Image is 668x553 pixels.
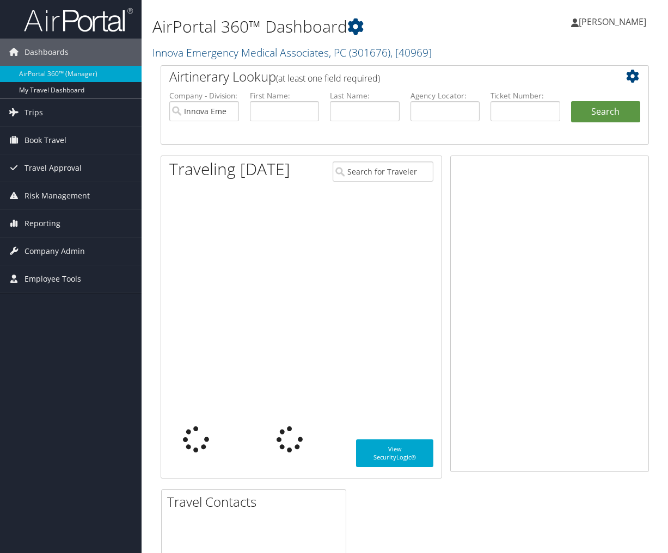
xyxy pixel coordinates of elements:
[250,90,320,101] label: First Name:
[390,45,432,60] span: , [ 40969 ]
[152,45,432,60] a: Innova Emergency Medical Associates, PC
[571,5,657,38] a: [PERSON_NAME]
[169,90,239,101] label: Company - Division:
[167,493,346,511] h2: Travel Contacts
[24,238,85,265] span: Company Admin
[24,265,81,293] span: Employee Tools
[24,154,82,182] span: Travel Approval
[571,101,641,123] button: Search
[330,90,400,101] label: Last Name:
[24,127,66,154] span: Book Travel
[24,182,90,209] span: Risk Management
[491,90,560,101] label: Ticket Number:
[276,72,380,84] span: (at least one field required)
[169,67,599,86] h2: Airtinerary Lookup
[24,7,133,33] img: airportal-logo.png
[333,161,433,182] input: Search for Traveler
[579,16,646,28] span: [PERSON_NAME]
[169,158,290,181] h1: Traveling [DATE]
[24,39,69,66] span: Dashboards
[24,210,60,237] span: Reporting
[24,99,43,126] span: Trips
[152,15,489,38] h1: AirPortal 360™ Dashboard
[349,45,390,60] span: ( 301676 )
[410,90,480,101] label: Agency Locator:
[356,439,433,467] a: View SecurityLogic®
